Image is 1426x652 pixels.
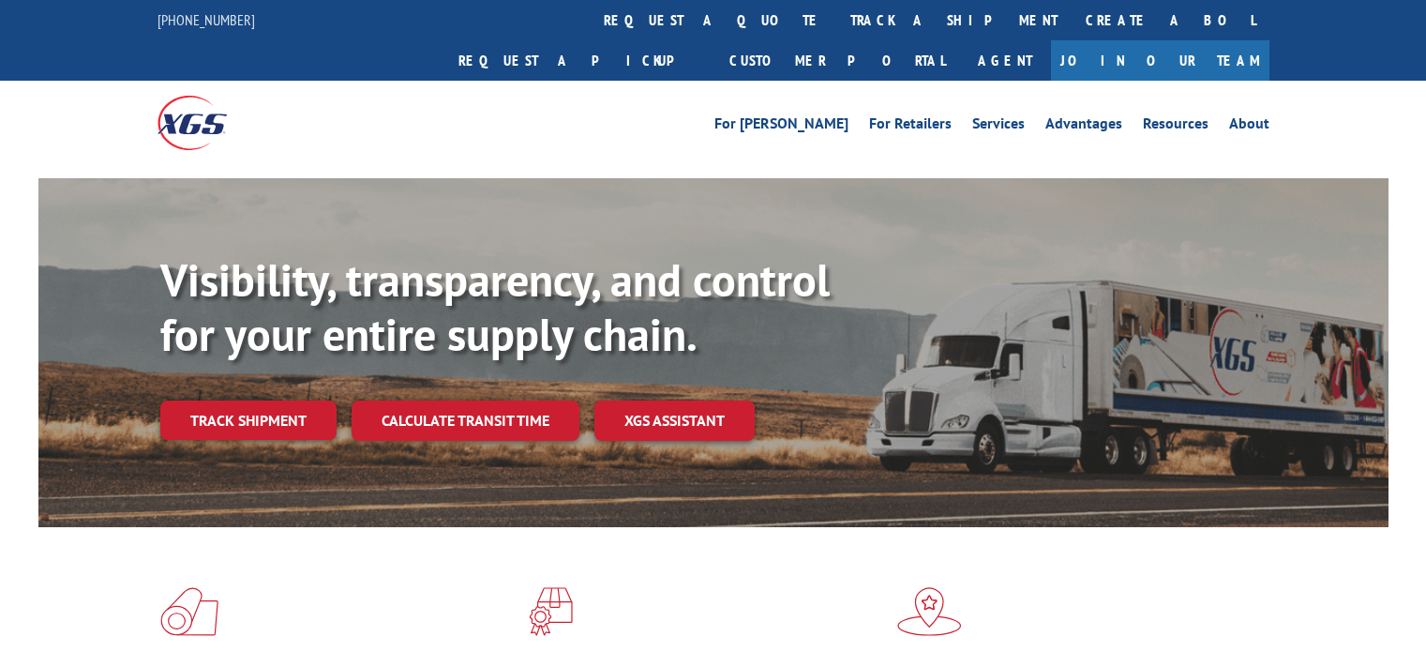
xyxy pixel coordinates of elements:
[869,116,952,137] a: For Retailers
[594,401,755,441] a: XGS ASSISTANT
[1045,116,1122,137] a: Advantages
[1143,116,1208,137] a: Resources
[897,587,962,636] img: xgs-icon-flagship-distribution-model-red
[160,587,218,636] img: xgs-icon-total-supply-chain-intelligence-red
[1229,116,1269,137] a: About
[160,250,830,363] b: Visibility, transparency, and control for your entire supply chain.
[158,10,255,29] a: [PHONE_NUMBER]
[444,40,715,81] a: Request a pickup
[715,40,959,81] a: Customer Portal
[1051,40,1269,81] a: Join Our Team
[959,40,1051,81] a: Agent
[972,116,1025,137] a: Services
[714,116,848,137] a: For [PERSON_NAME]
[352,401,579,441] a: Calculate transit time
[160,401,337,440] a: Track shipment
[529,587,573,636] img: xgs-icon-focused-on-flooring-red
